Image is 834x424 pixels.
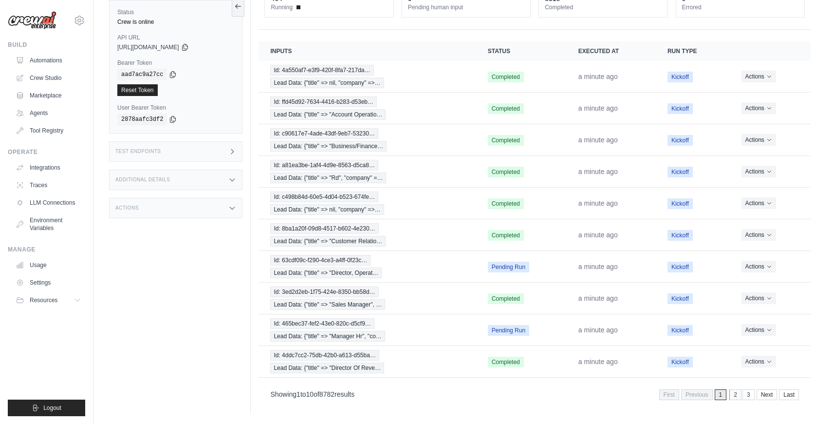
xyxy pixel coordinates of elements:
[785,377,834,424] iframe: Chat Widget
[741,292,776,304] button: Actions for execution
[667,103,693,114] span: Kickoff
[8,400,85,416] button: Logout
[659,389,679,400] span: First
[270,255,371,266] span: Id: 63cdf09c-f290-4ce3-a4ff-0f23c…
[659,389,799,400] nav: Pagination
[578,263,618,270] time: September 2, 2025 at 17:32 CDT
[270,318,374,329] span: Id: 465bec37-fef2-43e0-820c-d5cf9…
[578,168,618,175] time: September 2, 2025 at 17:32 CDT
[270,223,378,234] span: Id: 8ba1a20f-09d8-4517-b602-4e230…
[259,41,811,406] section: Crew executions table
[12,212,85,236] a: Environment Variables
[259,382,811,406] nav: Pagination
[270,223,464,247] a: View execution details for Id
[488,325,529,336] span: Pending Run
[567,41,656,61] th: Executed at
[319,390,334,398] span: 8782
[12,88,85,103] a: Marketplace
[117,84,158,96] a: Reset Token
[270,350,379,361] span: Id: 4ddc7cc2-75db-42b0-a613-d55ba…
[681,389,713,400] span: Previous
[578,231,618,239] time: September 2, 2025 at 17:32 CDT
[741,166,776,177] button: Actions for execution
[578,326,618,334] time: September 2, 2025 at 17:32 CDT
[270,363,384,373] span: Lead Data: {"title" => "Director Of Reve…
[488,135,524,146] span: Completed
[741,134,776,146] button: Actions for execution
[270,96,377,107] span: Id: ffd45d92-7634-4416-b283-d53eb…
[779,389,799,400] a: Last
[757,389,778,400] a: Next
[488,293,524,304] span: Completed
[741,324,776,336] button: Actions for execution
[115,205,139,211] h3: Actions
[12,70,85,86] a: Crew Studio
[12,195,85,211] a: LLM Connections
[115,177,170,183] h3: Additional Details
[270,299,385,310] span: Lead Data: {"title" => "Sales Manager", …
[117,69,167,80] code: aad7ac9a27cc
[667,325,693,336] span: Kickoff
[667,135,693,146] span: Kickoff
[117,59,234,67] label: Bearer Token
[270,65,464,88] a: View execution details for Id
[270,160,378,171] span: Id: a81ea3be-1af4-4d9e-8563-d5ca8…
[270,173,386,183] span: Lead Data: {"title" => "Rd", "company" =…
[270,192,464,215] a: View execution details for Id
[578,104,618,112] time: September 2, 2025 at 17:32 CDT
[270,255,464,278] a: View execution details for Id
[270,268,382,278] span: Lead Data: {"title" => "Director, Operat…
[12,53,85,68] a: Automations
[488,198,524,209] span: Completed
[741,229,776,241] button: Actions for execution
[12,160,85,175] a: Integrations
[656,41,730,61] th: Run Type
[545,3,661,11] dt: Completed
[667,357,693,367] span: Kickoff
[270,160,464,183] a: View execution details for Id
[729,389,741,400] a: 2
[488,167,524,177] span: Completed
[12,257,85,273] a: Usage
[115,149,161,154] h3: Test Endpoints
[667,293,693,304] span: Kickoff
[742,389,755,400] a: 3
[270,109,386,120] span: Lead Data: {"title" => "Account Operatio…
[30,296,57,304] span: Resources
[270,318,464,342] a: View execution details for Id
[408,3,524,11] dt: Pending human input
[12,292,85,308] button: Resources
[715,389,727,400] span: 1
[12,177,85,193] a: Traces
[306,390,314,398] span: 10
[117,43,179,51] span: [URL][DOMAIN_NAME]
[488,262,529,272] span: Pending Run
[741,71,776,82] button: Actions for execution
[741,356,776,367] button: Actions for execution
[270,204,384,215] span: Lead Data: {"title" => nil, "company" =>…
[270,128,378,139] span: Id: c90617e7-4ade-43df-9eb7-53230…
[741,197,776,209] button: Actions for execution
[270,287,464,310] a: View execution details for Id
[270,389,354,399] p: Showing to of results
[682,3,798,11] dt: Errored
[270,77,384,88] span: Lead Data: {"title" => nil, "company" =>…
[488,72,524,82] span: Completed
[270,65,373,76] span: Id: 4a550af7-e3f9-420f-8fa7-217da…
[667,230,693,241] span: Kickoff
[667,72,693,82] span: Kickoff
[270,236,386,247] span: Lead Data: {"title" => "Customer Relatio…
[117,34,234,41] label: API URL
[476,41,567,61] th: Status
[271,3,293,11] span: Running
[43,404,61,412] span: Logout
[8,41,85,49] div: Build
[259,41,476,61] th: Inputs
[741,261,776,272] button: Actions for execution
[270,141,387,152] span: Lead Data: {"title" => "Business/Finance…
[667,167,693,177] span: Kickoff
[667,198,693,209] span: Kickoff
[578,136,618,144] time: September 2, 2025 at 17:32 CDT
[578,73,618,80] time: September 2, 2025 at 17:32 CDT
